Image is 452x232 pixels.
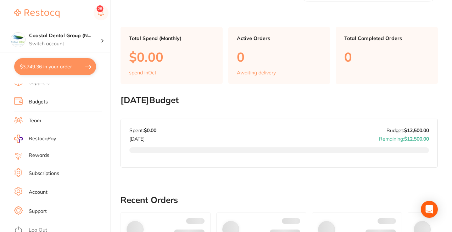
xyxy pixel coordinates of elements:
strong: $12,500.00 [404,127,429,134]
p: $0.00 [129,50,214,64]
p: 0 [237,50,322,64]
p: Budget: [386,128,429,133]
p: Spent: [129,128,156,133]
p: spend in Oct [129,70,156,75]
p: Total Completed Orders [344,35,429,41]
p: Awaiting delivery [237,70,276,75]
span: RestocqPay [29,135,56,142]
p: Active Orders [237,35,322,41]
strong: $12,500.00 [404,136,429,142]
a: RestocqPay [14,135,56,143]
h2: Recent Orders [121,195,438,205]
a: Total Spend (Monthly)$0.00spend inOct [121,27,223,84]
button: $3,749.36 in your order [14,58,96,75]
img: Coastal Dental Group (Newcastle) [11,33,25,47]
a: Budgets [29,98,48,106]
p: 0 [344,50,429,64]
a: Subscriptions [29,170,59,177]
a: Support [29,208,47,215]
a: Restocq Logo [14,5,60,22]
a: Rewards [29,152,49,159]
p: Remaining: [379,133,429,142]
p: [DATE] [129,133,156,142]
a: Account [29,189,48,196]
p: Total Spend (Monthly) [129,35,214,41]
div: Open Intercom Messenger [421,201,438,218]
h4: Coastal Dental Group (Newcastle) [29,32,101,39]
img: RestocqPay [14,135,23,143]
a: Total Completed Orders0 [336,27,438,84]
p: Switch account [29,40,101,47]
h2: [DATE] Budget [121,95,438,105]
a: Active Orders0Awaiting delivery [228,27,330,84]
a: Team [29,117,41,124]
img: Restocq Logo [14,9,60,18]
strong: $0.00 [144,127,156,134]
